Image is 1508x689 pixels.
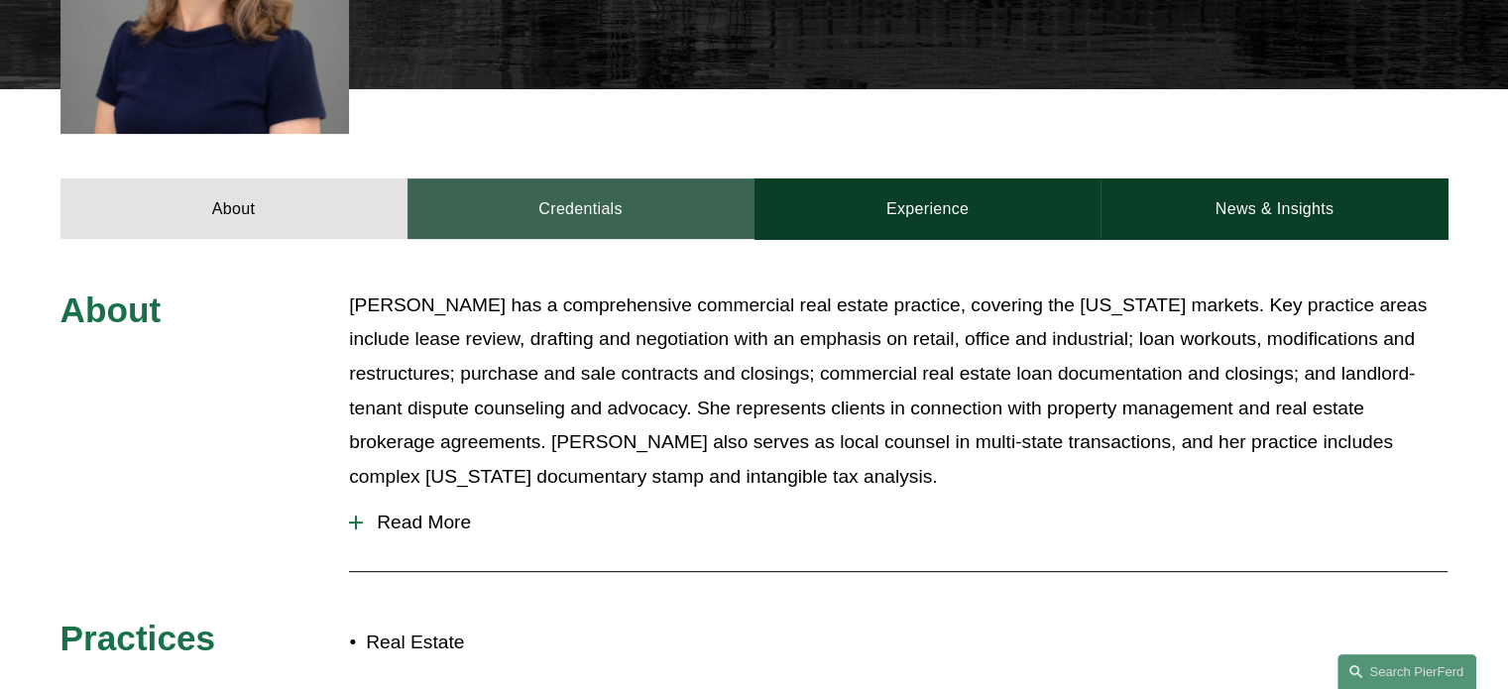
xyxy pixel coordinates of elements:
[349,497,1448,548] button: Read More
[349,288,1448,494] p: [PERSON_NAME] has a comprehensive commercial real estate practice, covering the [US_STATE] market...
[1101,178,1448,238] a: News & Insights
[754,178,1102,238] a: Experience
[363,512,1448,533] span: Read More
[60,178,407,238] a: About
[60,619,216,657] span: Practices
[366,626,754,660] p: Real Estate
[1337,654,1476,689] a: Search this site
[60,290,162,329] span: About
[407,178,754,238] a: Credentials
